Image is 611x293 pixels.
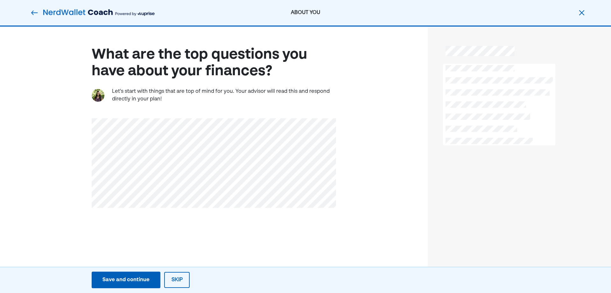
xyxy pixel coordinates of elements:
button: Save and continue [92,272,160,288]
div: ABOUT YOU [213,9,398,17]
div: Save and continue [102,276,150,284]
div: Let's start with things that are top of mind for you. Your advisor will read this and respond dir... [112,88,336,103]
button: Skip [164,272,190,288]
div: What are the top questions you have about your finances? [92,47,336,80]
